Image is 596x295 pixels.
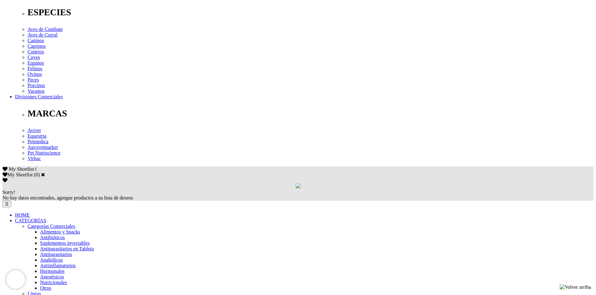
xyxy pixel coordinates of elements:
a: Antiparasitarios en Tableta [40,246,94,251]
a: Virbac [28,156,41,161]
a: Hormonales [40,268,64,274]
a: Caninos [28,38,44,43]
a: Vacunos [28,88,44,94]
a: Aves de Corral [28,32,58,37]
a: Nutricionales [40,280,67,285]
a: Aves de Combate [28,27,63,32]
a: Equestria [28,133,46,139]
a: Categorías Comerciales [28,224,75,229]
a: Anestésicos [40,274,64,279]
a: Cerrar [41,172,45,177]
img: loading.gif [296,183,301,188]
a: Antiparasitarios [40,252,72,257]
a: Agrovetmarket [28,145,58,150]
iframe: Brevo live chat [6,270,25,289]
a: Antiinflamatorios [40,263,76,268]
a: Antibióticos [40,235,65,240]
a: Alimentos y Snacks [40,229,80,234]
a: Conejos [28,49,44,54]
a: Felinos [28,66,42,71]
a: Avivet [28,128,41,133]
span: 0 [35,166,38,172]
span: My Shortlist [9,166,34,172]
a: Caprinos [28,43,46,49]
a: Equinos [28,60,44,66]
div: No hay datos encontrados, agregue productos a su lista de deseos [3,189,593,201]
a: CATEGORÍAS [15,218,46,223]
a: Anabólicos [40,257,63,263]
a: Otros [40,285,51,291]
p: MARCAS [28,108,593,119]
img: Volver arriba [560,284,591,290]
a: Petmedica [28,139,48,144]
a: Suplementos inyectables [40,240,90,246]
a: Cuyes [28,55,40,60]
a: Porcinos [28,83,45,88]
span: Sorry! [3,189,15,195]
a: HOME [15,212,30,218]
a: Ovinos [28,71,42,77]
button: ☰ [3,201,11,207]
a: Divisiones Comerciales [15,94,63,99]
p: ESPECIES [28,7,593,17]
a: Pet Nutriscience [28,150,60,155]
a: Peces [28,77,39,82]
label: My Shortlist [3,172,33,177]
span: ( ) [34,172,40,177]
label: 0 [36,172,38,177]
